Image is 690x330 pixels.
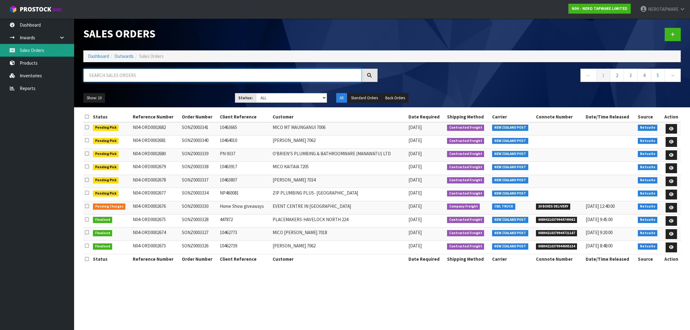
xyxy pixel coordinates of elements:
td: MICO MT MAUNGANUI 7006 [271,122,407,135]
span: NEW ZEALAND POST [492,151,528,157]
span: Contracted Freight [447,138,484,144]
span: Finalised [93,230,112,236]
a: 2 [610,69,624,82]
span: Netsuite [638,151,658,157]
span: Pending Pick [93,164,119,170]
span: Netsuite [638,125,658,131]
span: Netsuite [638,177,658,183]
span: [DATE] [408,137,422,143]
span: Contracted Freight [447,151,484,157]
span: Contracted Freight [447,125,484,131]
td: PLACEMAKERS-HAVELOCK NORTH 224 [271,214,407,228]
th: Order Number [180,254,218,264]
span: [DATE] [408,216,422,222]
td: ZIP PLUMBING PLUS- [GEOGRAPHIC_DATA] [271,188,407,201]
span: NEW ZEALAND POST [492,164,528,170]
th: Shipping Method [445,112,491,122]
button: Show: 10 [83,93,105,103]
span: Contracted Freight [447,230,484,236]
th: Date/Time Released [584,254,636,264]
td: 10463807 [218,175,271,188]
span: Netsuite [638,230,658,236]
span: [DATE] [408,124,422,130]
td: N04-ORD0002680 [131,148,180,162]
button: All [336,93,347,103]
td: NP460081 [218,188,271,201]
span: 00894210379944695154 [536,243,577,250]
span: Netsuite [638,204,658,210]
button: Back Orders [382,93,408,103]
td: N04-ORD0002677 [131,188,180,201]
strong: Status: [238,95,253,101]
a: → [664,69,681,82]
th: Date Required [407,112,445,122]
td: N04-ORD0002673 [131,241,180,254]
th: Status [91,254,131,264]
td: PN 9337 [218,148,271,162]
td: MICO [PERSON_NAME] 7018 [271,228,407,241]
td: SONZ0003338 [180,162,218,175]
span: Finalised [93,243,112,250]
td: SONZ0003340 [180,135,218,149]
span: [DATE] [408,203,422,209]
small: WMS [52,7,62,13]
span: NEW ZEALAND POST [492,230,528,236]
th: Client Reference [218,112,271,122]
td: SONZ0003334 [180,188,218,201]
td: N04-ORD0002681 [131,135,180,149]
span: ProStock [20,5,51,13]
span: Pending Pick [93,138,119,144]
th: Shipping Method [445,254,491,264]
span: [DATE] 12:40:00 [586,203,615,209]
span: NEW ZEALAND POST [492,191,528,197]
a: 4 [637,69,651,82]
span: [DATE] 9:45:00 [586,216,613,222]
span: [DATE] 9:20:00 [586,229,613,235]
th: Order Number [180,112,218,122]
a: Outwards [115,53,134,59]
span: [DATE] [408,151,422,156]
span: Contracted Freight [447,164,484,170]
span: Sales Orders [139,53,164,59]
td: N04-ORD0002674 [131,228,180,241]
td: N04-ORD0002679 [131,162,180,175]
td: 447872 [218,214,271,228]
span: Pending Pick [93,191,119,197]
span: [DATE] [408,229,422,235]
h1: Sales Orders [83,28,378,40]
nav: Page navigation [387,69,681,84]
span: [DATE] [408,177,422,183]
span: NEW ZEALAND POST [492,125,528,131]
a: ← [580,69,597,82]
span: Netsuite [638,191,658,197]
span: NEROTAPWARE [648,6,679,12]
span: Contracted Freight [447,177,484,183]
td: 10463917 [218,162,271,175]
th: Client Reference [218,254,271,264]
td: 10464010 [218,135,271,149]
td: [PERSON_NAME] 7034 [271,175,407,188]
td: SONZ0003341 [180,122,218,135]
th: Carrier [491,254,534,264]
td: MICO KAITAIA 7205 [271,162,407,175]
span: NEW ZEALAND POST [492,177,528,183]
th: Customer [271,254,407,264]
input: Search sales orders [83,69,362,82]
span: NEW ZEALAND POST [492,138,528,144]
strong: N04 - NERO TAPWARE LIMITED [572,6,627,11]
th: Carrier [491,112,534,122]
td: [PERSON_NAME] 7062 [271,135,407,149]
th: Reference Number [131,112,180,122]
td: SONZ0003328 [180,214,218,228]
span: Contracted Freight [447,191,484,197]
span: 00894210379944721167 [536,230,577,236]
span: CWL TRUCK [492,204,515,210]
th: Date/Time Released [584,112,636,122]
th: Status [91,112,131,122]
span: Netsuite [638,243,658,250]
td: SONZ0003330 [180,201,218,214]
th: Source [636,112,662,122]
td: N04-ORD0002682 [131,122,180,135]
span: [DATE] [408,190,422,196]
span: [DATE] [408,164,422,169]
